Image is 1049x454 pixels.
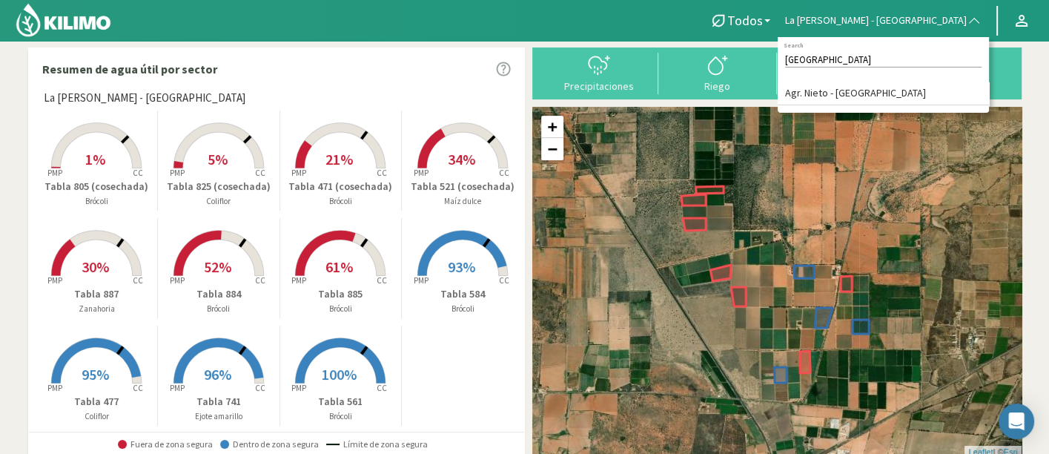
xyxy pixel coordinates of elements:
[544,81,654,91] div: Precipitaciones
[727,13,763,28] span: Todos
[47,275,62,286] tspan: PMP
[500,275,510,286] tspan: CC
[326,439,428,450] span: Límite de zona segura
[785,13,967,28] span: La [PERSON_NAME] - [GEOGRAPHIC_DATA]
[999,404,1034,439] div: Open Intercom Messenger
[204,365,231,384] span: 96%
[133,383,144,393] tspan: CC
[414,275,428,286] tspan: PMP
[777,53,896,92] button: Carga mensual
[377,383,388,393] tspan: CC
[291,168,306,178] tspan: PMP
[414,168,428,178] tspan: PMP
[448,150,475,168] span: 34%
[44,90,245,107] span: La [PERSON_NAME] - [GEOGRAPHIC_DATA]
[118,439,213,450] span: Fuera de zona segura
[170,383,185,393] tspan: PMP
[280,410,402,423] p: Brócoli
[778,82,989,105] li: Agr. Nieto - [GEOGRAPHIC_DATA]
[377,275,388,286] tspan: CC
[42,60,217,78] p: Resumen de agua útil por sector
[204,257,231,276] span: 52%
[778,4,989,37] button: La [PERSON_NAME] - [GEOGRAPHIC_DATA]
[36,286,158,302] p: Tabla 887
[402,179,524,194] p: Tabla 521 (cosechada)
[47,383,62,393] tspan: PMP
[280,286,402,302] p: Tabla 885
[15,2,112,38] img: Kilimo
[158,303,279,315] p: Brócoli
[280,303,402,315] p: Brócoli
[255,168,265,178] tspan: CC
[280,394,402,409] p: Tabla 561
[82,257,109,276] span: 30%
[280,195,402,208] p: Brócoli
[448,257,475,276] span: 93%
[291,383,306,393] tspan: PMP
[158,195,279,208] p: Coliflor
[322,365,357,384] span: 100%
[158,179,279,194] p: Tabla 825 (cosechada)
[280,179,402,194] p: Tabla 471 (cosechada)
[170,168,185,178] tspan: PMP
[36,410,158,423] p: Coliflor
[540,53,658,92] button: Precipitaciones
[663,81,772,91] div: Riego
[541,138,563,160] a: Zoom out
[402,286,524,302] p: Tabla 584
[170,275,185,286] tspan: PMP
[36,303,158,315] p: Zanahoria
[47,168,62,178] tspan: PMP
[325,150,353,168] span: 21%
[255,275,265,286] tspan: CC
[500,168,510,178] tspan: CC
[291,275,306,286] tspan: PMP
[325,257,353,276] span: 61%
[402,195,524,208] p: Maíz dulce
[220,439,319,450] span: Dentro de zona segura
[82,365,109,384] span: 95%
[85,150,105,168] span: 1%
[158,394,279,409] p: Tabla 741
[402,303,524,315] p: Brócoli
[158,410,279,423] p: Ejote amarillo
[133,275,144,286] tspan: CC
[36,179,158,194] p: Tabla 805 (cosechada)
[133,168,144,178] tspan: CC
[158,286,279,302] p: Tabla 884
[208,150,228,168] span: 5%
[541,116,563,138] a: Zoom in
[377,168,388,178] tspan: CC
[36,195,158,208] p: Brócoli
[36,394,158,409] p: Tabla 477
[658,53,777,92] button: Riego
[255,383,265,393] tspan: CC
